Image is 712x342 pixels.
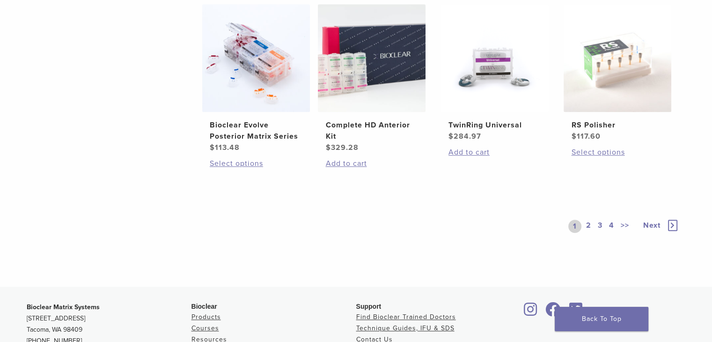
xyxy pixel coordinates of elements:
h2: TwinRing Universal [448,119,541,131]
a: 4 [607,220,616,233]
h2: Bioclear Evolve Posterior Matrix Series [210,119,302,142]
a: Technique Guides, IFU & SDS [356,324,455,332]
span: $ [325,143,330,152]
a: Complete HD Anterior KitComplete HD Anterior Kit $329.28 [317,4,426,153]
a: Bioclear Evolve Posterior Matrix SeriesBioclear Evolve Posterior Matrix Series $113.48 [202,4,311,153]
span: $ [448,132,454,141]
a: Back To Top [555,307,648,331]
a: Add to cart: “Complete HD Anterior Kit” [325,158,418,169]
span: Next [643,221,661,230]
span: Bioclear [191,303,217,310]
img: Bioclear Evolve Posterior Matrix Series [202,4,310,112]
bdi: 117.60 [571,132,600,141]
img: RS Polisher [564,4,671,112]
a: Add to cart: “TwinRing Universal” [448,147,541,158]
img: TwinRing Universal [441,4,549,112]
bdi: 113.48 [210,143,240,152]
span: $ [571,132,576,141]
h2: RS Polisher [571,119,664,131]
a: Find Bioclear Trained Doctors [356,313,456,321]
span: Support [356,303,382,310]
a: 3 [596,220,604,233]
h2: Complete HD Anterior Kit [325,119,418,142]
bdi: 329.28 [325,143,358,152]
span: $ [210,143,215,152]
a: RS PolisherRS Polisher $117.60 [563,4,672,142]
a: >> [619,220,631,233]
a: Courses [191,324,219,332]
a: TwinRing UniversalTwinRing Universal $284.97 [440,4,550,142]
img: Complete HD Anterior Kit [318,4,426,112]
a: 1 [568,220,581,233]
a: Bioclear [543,308,564,317]
bdi: 284.97 [448,132,481,141]
a: Select options for “Bioclear Evolve Posterior Matrix Series” [210,158,302,169]
a: 2 [584,220,593,233]
strong: Bioclear Matrix Systems [27,303,100,311]
a: Select options for “RS Polisher” [571,147,664,158]
a: Products [191,313,221,321]
a: Bioclear [521,308,541,317]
